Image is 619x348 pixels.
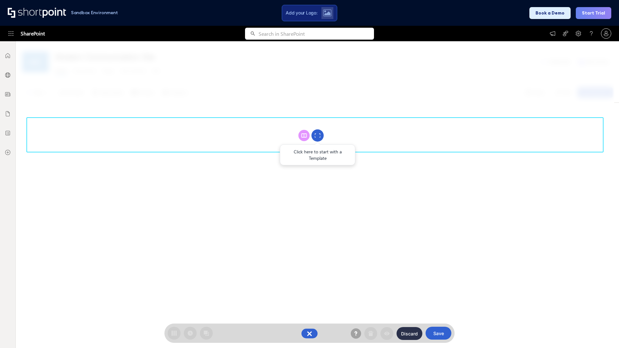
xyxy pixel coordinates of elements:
[397,327,422,340] button: Discard
[71,11,118,15] h1: Sandbox Environment
[259,28,374,40] input: Search in SharePoint
[323,9,331,16] img: Upload logo
[21,26,45,41] span: SharePoint
[576,7,611,19] button: Start Trial
[587,317,619,348] iframe: Chat Widget
[529,7,571,19] button: Book a Demo
[426,327,451,340] button: Save
[286,10,317,16] span: Add your Logo:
